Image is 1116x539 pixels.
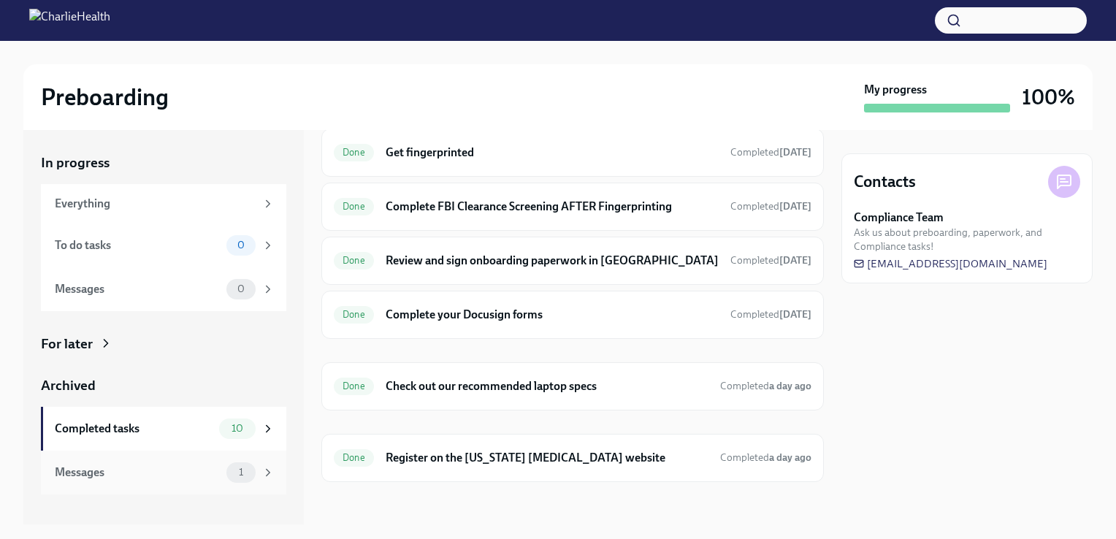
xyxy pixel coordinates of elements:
div: Completed tasks [55,421,213,437]
span: 1 [230,467,252,478]
span: Completed [730,254,811,267]
a: Messages1 [41,451,286,494]
span: 0 [229,240,253,251]
h6: Register on the [US_STATE] [MEDICAL_DATA] website [386,450,708,466]
div: Messages [55,281,221,297]
strong: [DATE] [779,146,811,158]
strong: a day ago [769,380,811,392]
span: August 30th, 2025 07:51 [730,253,811,267]
h6: Get fingerprinted [386,145,719,161]
strong: Compliance Team [854,210,944,226]
div: To do tasks [55,237,221,253]
a: DoneComplete FBI Clearance Screening AFTER FingerprintingCompleted[DATE] [334,195,811,218]
a: DoneCheck out our recommended laptop specsCompleteda day ago [334,375,811,398]
span: September 2nd, 2025 10:39 [720,451,811,465]
strong: a day ago [769,451,811,464]
a: Archived [41,376,286,395]
span: Completed [730,200,811,213]
strong: [DATE] [779,308,811,321]
span: Done [334,201,374,212]
div: Messages [55,465,221,481]
h6: Complete FBI Clearance Screening AFTER Fingerprinting [386,199,719,215]
div: Everything [55,196,256,212]
span: 0 [229,283,253,294]
strong: [DATE] [779,200,811,213]
div: For later [41,335,93,353]
img: CharlieHealth [29,9,110,32]
strong: [DATE] [779,254,811,267]
span: Done [334,452,374,463]
a: DoneRegister on the [US_STATE] [MEDICAL_DATA] websiteCompleteda day ago [334,446,811,470]
a: For later [41,335,286,353]
span: Done [334,381,374,391]
span: Ask us about preboarding, paperwork, and Compliance tasks! [854,226,1080,253]
span: 10 [223,423,252,434]
strong: My progress [864,82,927,98]
a: DoneGet fingerprintedCompleted[DATE] [334,141,811,164]
h3: 100% [1022,84,1075,110]
a: Everything [41,184,286,223]
a: [EMAIL_ADDRESS][DOMAIN_NAME] [854,256,1047,271]
span: Completed [720,380,811,392]
a: Completed tasks10 [41,407,286,451]
h6: Complete your Docusign forms [386,307,719,323]
a: To do tasks0 [41,223,286,267]
span: Completed [730,308,811,321]
a: Messages0 [41,267,286,311]
span: September 2nd, 2025 11:04 [720,379,811,393]
span: September 4th, 2025 08:47 [730,145,811,159]
span: Done [334,255,374,266]
h2: Preboarding [41,83,169,112]
span: Completed [730,146,811,158]
h6: Check out our recommended laptop specs [386,378,708,394]
a: In progress [41,153,286,172]
a: DoneReview and sign onboarding paperwork in [GEOGRAPHIC_DATA]Completed[DATE] [334,249,811,272]
h4: Contacts [854,171,916,193]
span: September 4th, 2025 09:45 [730,199,811,213]
span: Completed [720,451,811,464]
h6: Review and sign onboarding paperwork in [GEOGRAPHIC_DATA] [386,253,719,269]
span: Done [334,309,374,320]
a: DoneComplete your Docusign formsCompleted[DATE] [334,303,811,326]
span: Done [334,147,374,158]
span: August 30th, 2025 07:02 [730,307,811,321]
